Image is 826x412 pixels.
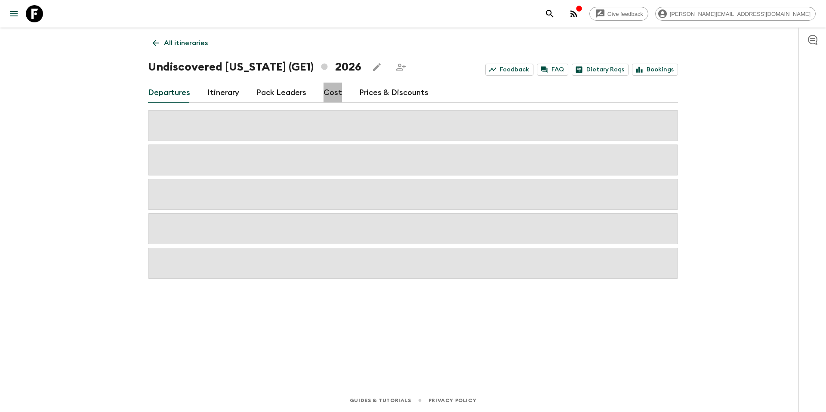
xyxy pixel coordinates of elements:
button: menu [5,5,22,22]
a: All itineraries [148,34,213,52]
p: All itineraries [164,38,208,48]
a: Prices & Discounts [359,83,428,103]
a: Dietary Reqs [572,64,629,76]
a: Pack Leaders [256,83,306,103]
span: Share this itinerary [392,58,410,76]
a: Give feedback [589,7,648,21]
button: search adventures [541,5,558,22]
a: Guides & Tutorials [350,396,411,405]
a: Itinerary [207,83,239,103]
a: Feedback [485,64,533,76]
div: [PERSON_NAME][EMAIL_ADDRESS][DOMAIN_NAME] [655,7,816,21]
span: Give feedback [603,11,648,17]
a: Bookings [632,64,678,76]
h1: Undiscovered [US_STATE] (GE1) 2026 [148,58,361,76]
span: [PERSON_NAME][EMAIL_ADDRESS][DOMAIN_NAME] [665,11,815,17]
a: FAQ [537,64,568,76]
a: Privacy Policy [428,396,476,405]
button: Edit this itinerary [368,58,385,76]
a: Cost [324,83,342,103]
a: Departures [148,83,190,103]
